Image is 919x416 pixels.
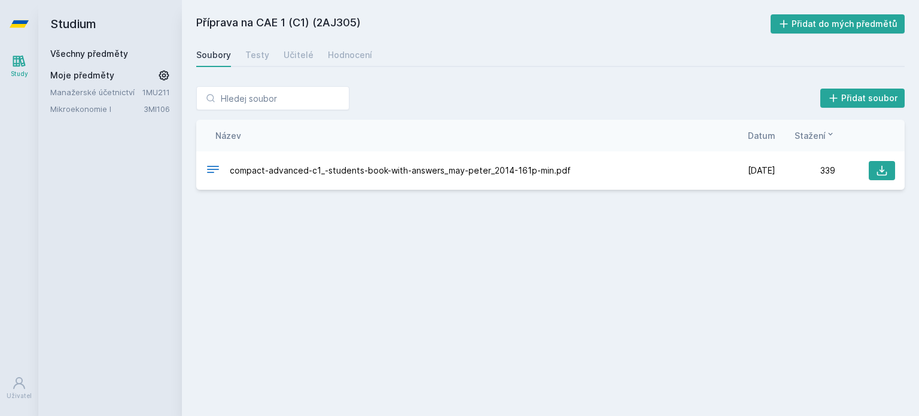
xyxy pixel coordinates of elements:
[795,129,835,142] button: Stažení
[196,43,231,67] a: Soubory
[775,165,835,177] div: 339
[230,165,571,177] span: compact-advanced-c1_-students-book-with-answers_may-peter_2014-161p-min.pdf
[50,103,144,115] a: Mikroekonomie I
[284,43,314,67] a: Učitelé
[11,69,28,78] div: Study
[206,162,220,180] div: PDF
[795,129,826,142] span: Stažení
[50,48,128,59] a: Všechny předměty
[771,14,905,34] button: Přidat do mých předmětů
[50,69,114,81] span: Moje předměty
[328,43,372,67] a: Hodnocení
[215,129,241,142] button: Název
[50,86,142,98] a: Manažerské účetnictví
[142,87,170,97] a: 1MU211
[748,165,775,177] span: [DATE]
[748,129,775,142] button: Datum
[7,391,32,400] div: Uživatel
[2,370,36,406] a: Uživatel
[196,14,771,34] h2: Příprava na CAE 1 (C1) (2AJ305)
[820,89,905,108] button: Přidat soubor
[2,48,36,84] a: Study
[245,43,269,67] a: Testy
[245,49,269,61] div: Testy
[196,86,349,110] input: Hledej soubor
[284,49,314,61] div: Učitelé
[144,104,170,114] a: 3MI106
[328,49,372,61] div: Hodnocení
[196,49,231,61] div: Soubory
